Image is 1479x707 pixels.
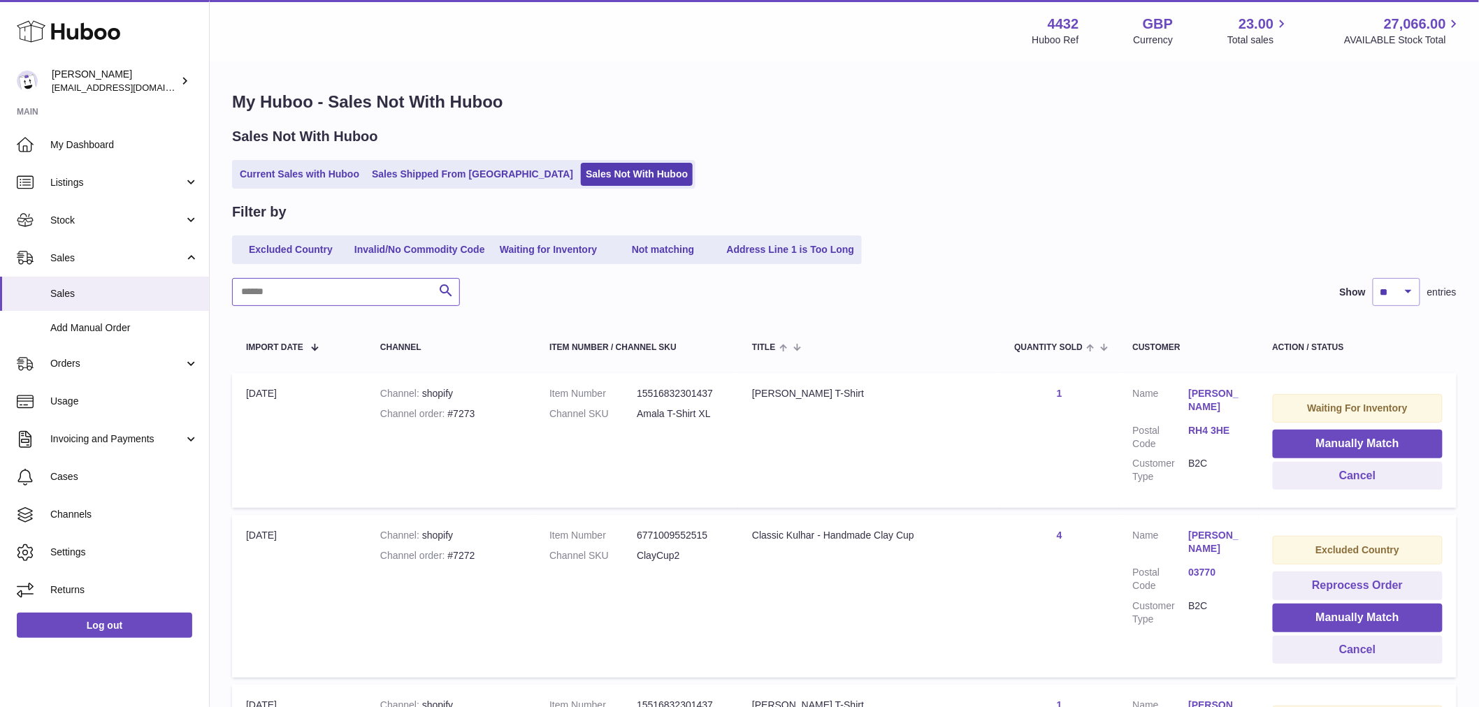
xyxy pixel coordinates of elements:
[1189,424,1245,437] a: RH4 3HE
[50,321,199,335] span: Add Manual Order
[1227,15,1290,47] a: 23.00 Total sales
[1273,604,1443,632] button: Manually Match
[50,252,184,265] span: Sales
[50,138,199,152] span: My Dashboard
[232,127,378,146] h2: Sales Not With Huboo
[50,508,199,521] span: Channels
[1133,343,1245,352] div: Customer
[232,91,1457,113] h1: My Huboo - Sales Not With Huboo
[1057,530,1062,541] a: 4
[493,238,605,261] a: Waiting for Inventory
[607,238,719,261] a: Not matching
[50,470,199,483] span: Cases
[1273,343,1443,352] div: Action / Status
[1273,571,1443,600] button: Reprocess Order
[752,529,986,542] div: Classic Kulhar - Handmade Clay Cup
[50,176,184,189] span: Listings
[17,71,38,92] img: internalAdmin-4432@internal.huboo.com
[380,550,448,561] strong: Channel order
[50,546,199,559] span: Settings
[380,529,521,542] div: shopify
[549,387,637,400] dt: Item Number
[1273,636,1443,664] button: Cancel
[50,357,184,370] span: Orders
[637,529,724,542] dd: 6771009552515
[17,613,192,638] a: Log out
[367,163,578,186] a: Sales Shipped From [GEOGRAPHIC_DATA]
[52,68,178,94] div: [PERSON_NAME]
[1189,387,1245,414] a: [PERSON_NAME]
[246,343,303,352] span: Import date
[637,549,724,562] dd: ClayCup2
[380,388,422,399] strong: Channel
[549,407,637,421] dt: Channel SKU
[1189,457,1245,483] dd: B2C
[380,387,521,400] div: shopify
[1133,457,1189,483] dt: Customer Type
[1273,462,1443,490] button: Cancel
[1340,286,1366,299] label: Show
[1189,599,1245,626] dd: B2C
[380,343,521,352] div: Channel
[549,549,637,562] dt: Channel SKU
[50,287,199,300] span: Sales
[1189,566,1245,579] a: 03770
[1344,34,1462,47] span: AVAILABLE Stock Total
[1057,388,1062,399] a: 1
[1315,544,1399,555] strong: Excluded Country
[1308,402,1408,414] strong: Waiting For Inventory
[50,395,199,408] span: Usage
[1344,15,1462,47] a: 27,066.00 AVAILABLE Stock Total
[1227,34,1290,47] span: Total sales
[1048,15,1079,34] strong: 4432
[637,387,724,400] dd: 15516832301437
[349,238,490,261] a: Invalid/No Commodity Code
[1133,424,1189,451] dt: Postal Code
[50,583,199,597] span: Returns
[1189,529,1245,555] a: [PERSON_NAME]
[1143,15,1173,34] strong: GBP
[380,549,521,562] div: #7272
[1427,286,1457,299] span: entries
[1133,599,1189,626] dt: Customer Type
[752,387,986,400] div: [PERSON_NAME] T-Shirt
[752,343,775,352] span: Title
[235,238,347,261] a: Excluded Country
[1014,343,1083,352] span: Quantity Sold
[50,214,184,227] span: Stock
[1133,387,1189,417] dt: Name
[380,530,422,541] strong: Channel
[1134,34,1174,47] div: Currency
[1032,34,1079,47] div: Huboo Ref
[232,373,366,508] td: [DATE]
[380,407,521,421] div: #7273
[1239,15,1274,34] span: 23.00
[50,432,184,446] span: Invoicing and Payments
[232,203,287,221] h2: Filter by
[232,515,366,678] td: [DATE]
[637,407,724,421] dd: Amala T-Shirt XL
[549,343,724,352] div: Item Number / Channel SKU
[1133,566,1189,592] dt: Postal Code
[722,238,860,261] a: Address Line 1 is Too Long
[235,163,364,186] a: Current Sales with Huboo
[1133,529,1189,559] dt: Name
[52,82,205,93] span: [EMAIL_ADDRESS][DOMAIN_NAME]
[549,529,637,542] dt: Item Number
[581,163,693,186] a: Sales Not With Huboo
[380,408,448,419] strong: Channel order
[1273,430,1443,458] button: Manually Match
[1384,15,1446,34] span: 27,066.00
